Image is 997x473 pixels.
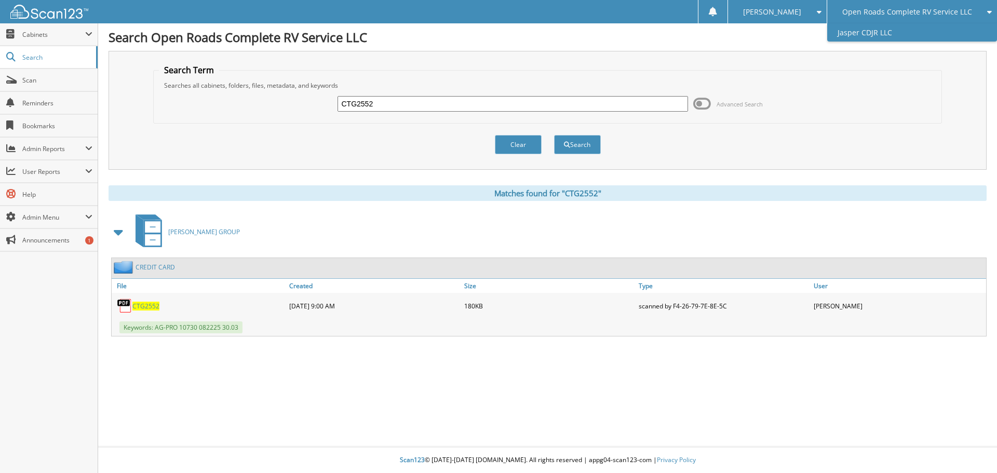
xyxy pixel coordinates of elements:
a: CREDIT CARD [136,263,175,272]
span: Scan123 [400,455,425,464]
span: Help [22,190,92,199]
legend: Search Term [159,64,219,76]
a: Created [287,279,462,293]
span: [PERSON_NAME] [743,9,801,15]
a: Jasper CDJR LLC [827,23,997,42]
button: Clear [495,135,542,154]
button: Search [554,135,601,154]
span: Announcements [22,236,92,245]
span: Reminders [22,99,92,107]
span: Scan [22,76,92,85]
div: 180KB [462,295,637,316]
div: [PERSON_NAME] [811,295,986,316]
span: Keywords: AG-PRO 10730 082225 30.03 [119,321,242,333]
a: Size [462,279,637,293]
span: [PERSON_NAME] GROUP [168,227,240,236]
iframe: Chat Widget [945,423,997,473]
img: PDF.png [117,298,132,314]
img: scan123-logo-white.svg [10,5,88,19]
a: CTG2552 [132,302,159,310]
div: Searches all cabinets, folders, files, metadata, and keywords [159,81,937,90]
div: scanned by F4-26-79-7E-8E-5C [636,295,811,316]
a: [PERSON_NAME] GROUP [129,211,240,252]
div: Matches found for "CTG2552" [109,185,987,201]
span: Search [22,53,91,62]
div: [DATE] 9:00 AM [287,295,462,316]
span: Bookmarks [22,121,92,130]
a: User [811,279,986,293]
span: Cabinets [22,30,85,39]
span: Advanced Search [717,100,763,108]
div: 1 [85,236,93,245]
a: File [112,279,287,293]
img: folder2.png [114,261,136,274]
span: User Reports [22,167,85,176]
span: Open Roads Complete RV Service LLC [842,9,972,15]
h1: Search Open Roads Complete RV Service LLC [109,29,987,46]
div: © [DATE]-[DATE] [DOMAIN_NAME]. All rights reserved | appg04-scan123-com | [98,448,997,473]
span: Admin Reports [22,144,85,153]
span: Admin Menu [22,213,85,222]
a: Type [636,279,811,293]
a: Privacy Policy [657,455,696,464]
